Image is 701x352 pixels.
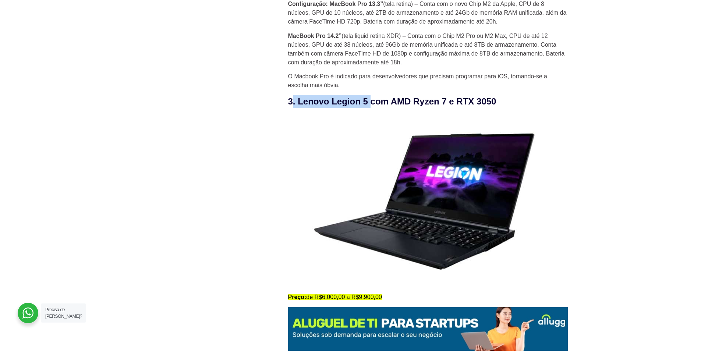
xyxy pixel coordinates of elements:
iframe: Chat Widget [569,258,701,352]
img: Aluguel de Notebook [288,307,568,351]
strong: MacBook Pro 14.2” [288,33,342,39]
h3: 3. Lenovo Legion 5 com AMD Ryzen 7 e RTX 3050 [288,95,568,108]
p: O Macbook Pro é indicado para desenvolvedores que precisam programar para iOS, tornando-se a esco... [288,72,568,90]
span: Precisa de [PERSON_NAME]? [45,307,82,319]
p: (tela liquid retina XDR) – Conta com o Chip M2 Pro ou M2 Max, CPU de até 12 núcleos, GPU de até 3... [288,32,568,67]
strong: Configuração: MacBook Pro 13.3” [288,1,383,7]
mark: de R$6.000,00 a R$9.900,00 [288,294,382,300]
strong: Preço: [288,294,307,300]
